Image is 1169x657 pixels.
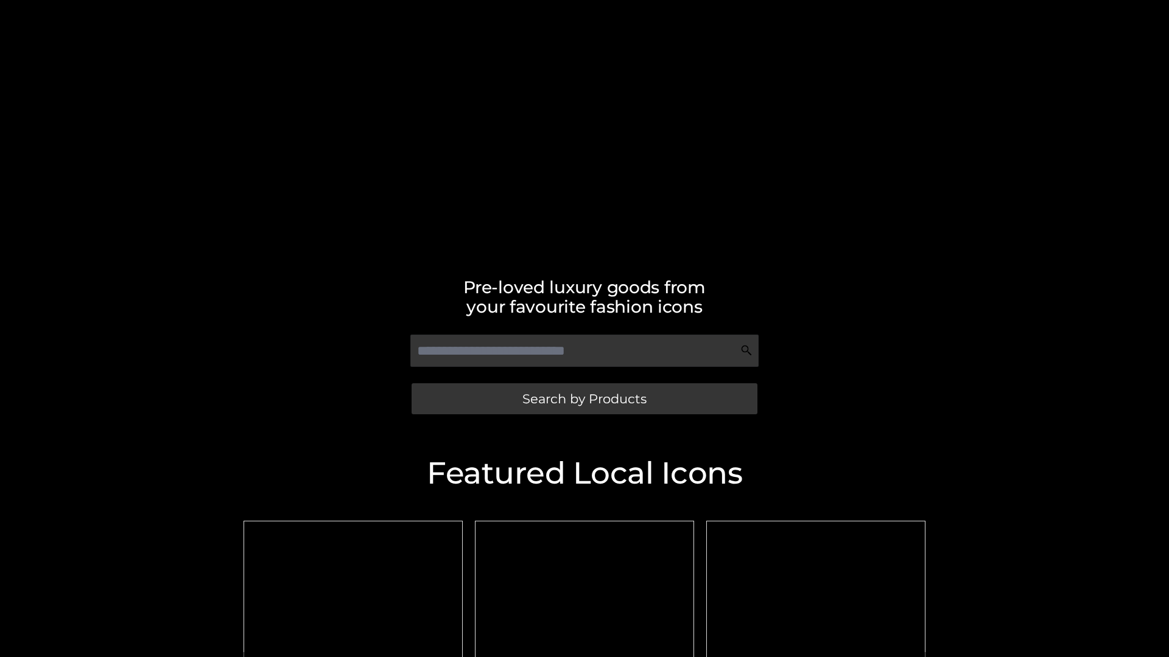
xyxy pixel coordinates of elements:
[412,383,757,414] a: Search by Products
[237,458,932,488] h2: Featured Local Icons​
[740,344,753,356] img: Search Icon
[522,392,647,405] span: Search by Products
[237,277,932,316] h2: Pre-loved luxury goods from your favourite fashion icons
